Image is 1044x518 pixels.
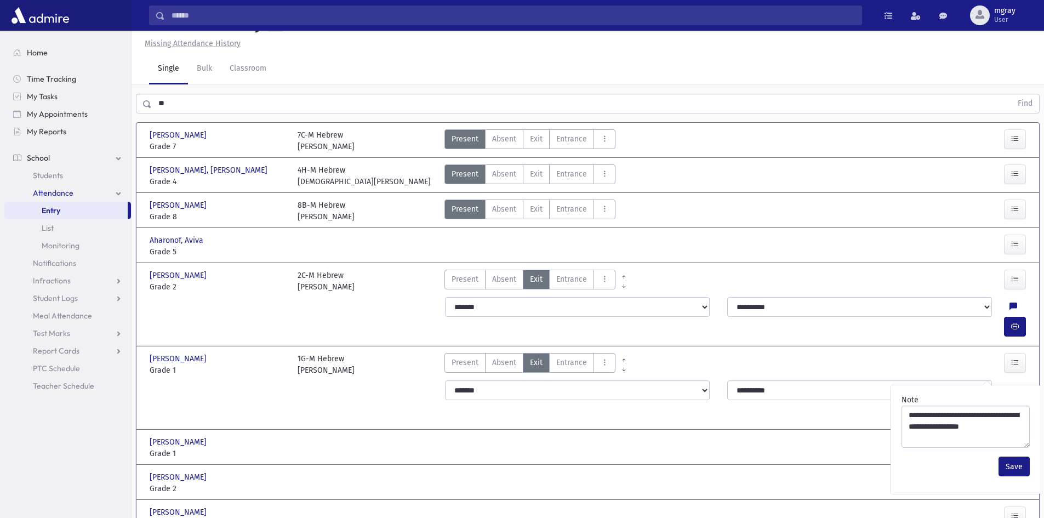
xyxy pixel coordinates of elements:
div: AttTypes [444,270,615,293]
span: Present [452,357,478,368]
span: Grade 1 [150,448,287,459]
a: Missing Attendance History [140,39,241,48]
span: Test Marks [33,328,70,338]
span: Aharonof, Aviva [150,235,206,246]
span: [PERSON_NAME] [150,270,209,281]
a: My Tasks [4,88,131,105]
span: Absent [492,203,516,215]
div: AttTypes [444,129,615,152]
div: 7C-M Hebrew [PERSON_NAME] [298,129,355,152]
span: My Tasks [27,92,58,101]
a: Report Cards [4,342,131,360]
span: Report Cards [33,346,79,356]
img: AdmirePro [9,4,72,26]
span: Absent [492,168,516,180]
a: List [4,219,131,237]
a: Single [149,54,188,84]
span: Entrance [556,357,587,368]
a: School [4,149,131,167]
span: [PERSON_NAME] [150,436,209,448]
a: Test Marks [4,325,131,342]
span: Student Logs [33,293,78,303]
span: Exit [530,274,543,285]
span: Absent [492,274,516,285]
span: Grade 5 [150,246,287,258]
span: Grade 2 [150,281,287,293]
button: Save [999,457,1030,476]
span: Grade 2 [150,483,287,494]
span: [PERSON_NAME] [150,129,209,141]
a: Student Logs [4,289,131,307]
span: [PERSON_NAME] [150,353,209,365]
span: Entrance [556,203,587,215]
span: [PERSON_NAME] [150,471,209,483]
span: Exit [530,168,543,180]
span: [PERSON_NAME] [150,200,209,211]
span: Absent [492,357,516,368]
span: PTC Schedule [33,363,80,373]
span: Time Tracking [27,74,76,84]
div: AttTypes [444,200,615,223]
span: List [42,223,54,233]
span: Teacher Schedule [33,381,94,391]
span: Grade 4 [150,176,287,187]
span: Present [452,274,478,285]
a: Monitoring [4,237,131,254]
span: User [994,15,1016,24]
span: Attendance [33,188,73,198]
span: Present [452,168,478,180]
span: School [27,153,50,163]
div: AttTypes [444,164,615,187]
a: Teacher Schedule [4,377,131,395]
span: Exit [530,133,543,145]
span: Entry [42,206,60,215]
div: 4H-M Hebrew [DEMOGRAPHIC_DATA][PERSON_NAME] [298,164,431,187]
u: Missing Attendance History [145,39,241,48]
span: Absent [492,133,516,145]
span: Present [452,203,478,215]
span: Monitoring [42,241,79,251]
a: Infractions [4,272,131,289]
a: Entry [4,202,128,219]
span: Grade 8 [150,211,287,223]
span: My Reports [27,127,66,136]
button: Find [1011,94,1039,113]
span: Meal Attendance [33,311,92,321]
div: 1G-M Hebrew [PERSON_NAME] [298,353,355,376]
a: Bulk [188,54,221,84]
a: Home [4,44,131,61]
span: Home [27,48,48,58]
span: Infractions [33,276,71,286]
a: Attendance [4,184,131,202]
span: Grade 7 [150,141,287,152]
span: My Appointments [27,109,88,119]
a: My Reports [4,123,131,140]
a: Notifications [4,254,131,272]
span: Entrance [556,274,587,285]
a: Students [4,167,131,184]
label: Note [902,394,919,406]
div: AttTypes [444,353,615,376]
div: 8B-M Hebrew [PERSON_NAME] [298,200,355,223]
span: Entrance [556,133,587,145]
span: Grade 1 [150,365,287,376]
span: Entrance [556,168,587,180]
span: [PERSON_NAME] [150,506,209,518]
span: Students [33,170,63,180]
input: Search [165,5,862,25]
span: Exit [530,203,543,215]
a: My Appointments [4,105,131,123]
span: Present [452,133,478,145]
a: PTC Schedule [4,360,131,377]
span: Notifications [33,258,76,268]
span: [PERSON_NAME], [PERSON_NAME] [150,164,270,176]
a: Classroom [221,54,275,84]
span: Exit [530,357,543,368]
a: Time Tracking [4,70,131,88]
div: 2C-M Hebrew [PERSON_NAME] [298,270,355,293]
a: Meal Attendance [4,307,131,325]
span: mgray [994,7,1016,15]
